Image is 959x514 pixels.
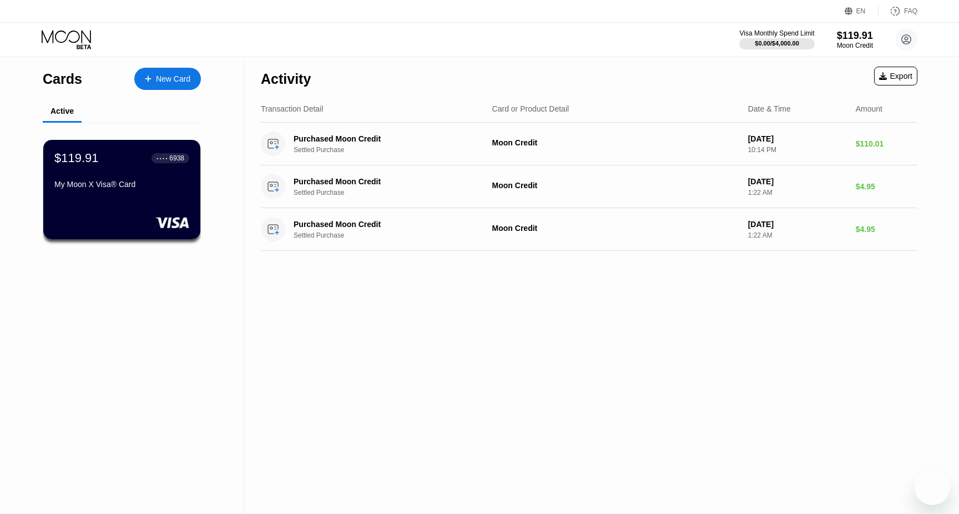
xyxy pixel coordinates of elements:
div: [DATE] [748,220,847,229]
div: $119.91 [54,151,99,165]
div: Purchased Moon CreditSettled PurchaseMoon Credit[DATE]1:22 AM$4.95 [261,165,917,208]
div: Purchased Moon CreditSettled PurchaseMoon Credit[DATE]10:14 PM$110.01 [261,123,917,165]
div: Card or Product Detail [492,104,569,113]
div: New Card [156,74,190,84]
div: Date & Time [748,104,791,113]
div: FAQ [904,7,917,15]
div: $119.91 [837,30,873,42]
div: 1:22 AM [748,231,847,239]
div: Moon Credit [492,181,739,190]
div: Active [51,107,74,115]
div: Purchased Moon Credit [294,220,479,229]
div: 1:22 AM [748,189,847,196]
div: Moon Credit [492,138,739,147]
div: [DATE] [748,134,847,143]
div: Purchased Moon Credit [294,134,479,143]
div: New Card [134,68,201,90]
div: Settled Purchase [294,189,494,196]
div: Settled Purchase [294,231,494,239]
div: Export [879,72,912,80]
div: Purchased Moon CreditSettled PurchaseMoon Credit[DATE]1:22 AM$4.95 [261,208,917,251]
div: EN [845,6,879,17]
div: Visa Monthly Spend Limit$0.00/$4,000.00 [739,29,814,49]
div: 10:14 PM [748,146,847,154]
div: $4.95 [856,225,917,234]
iframe: Кнопка запуска окна обмена сообщениями [915,470,950,505]
div: ● ● ● ● [157,157,168,160]
div: [DATE] [748,177,847,186]
div: Transaction Detail [261,104,323,113]
div: My Moon X Visa® Card [54,180,189,189]
div: FAQ [879,6,917,17]
div: $119.91Moon Credit [837,30,873,49]
div: EN [856,7,866,15]
div: Settled Purchase [294,146,494,154]
div: $0.00 / $4,000.00 [755,40,799,47]
div: $119.91● ● ● ●6938My Moon X Visa® Card [43,140,200,239]
div: Purchased Moon Credit [294,177,479,186]
div: Moon Credit [837,42,873,49]
div: Activity [261,71,311,87]
div: Amount [856,104,882,113]
div: 6938 [169,154,184,162]
div: Cards [43,71,82,87]
div: Visa Monthly Spend Limit [739,29,814,37]
div: Export [874,67,917,85]
div: $110.01 [856,139,917,148]
div: $4.95 [856,182,917,191]
div: Moon Credit [492,224,739,233]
